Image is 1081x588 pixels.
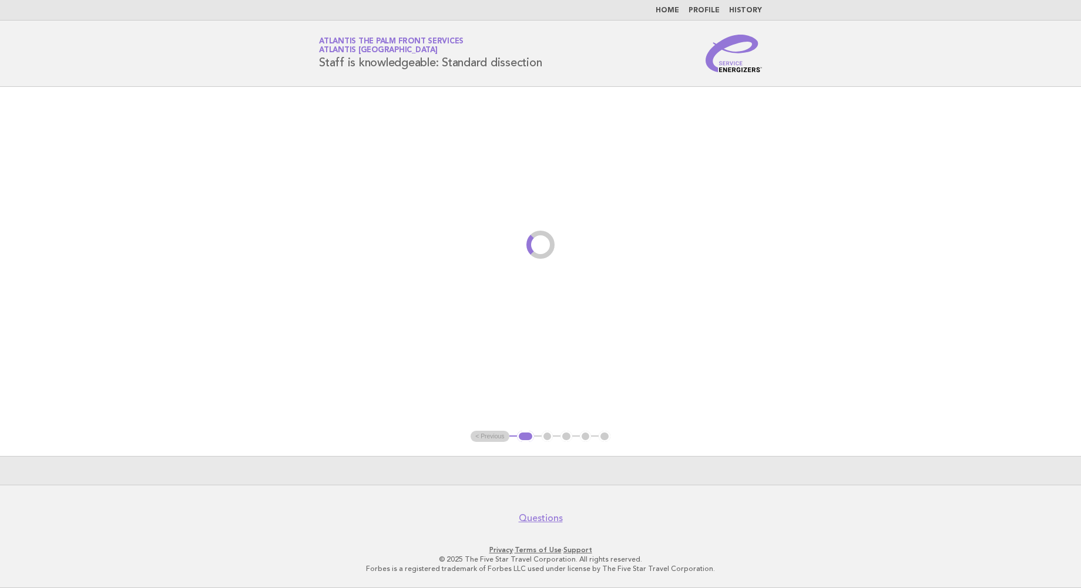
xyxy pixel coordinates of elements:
a: Profile [689,7,720,14]
a: Privacy [489,546,513,554]
img: Service Energizers [706,35,762,72]
a: Support [563,546,592,554]
p: Forbes is a registered trademark of Forbes LLC used under license by The Five Star Travel Corpora... [181,564,900,573]
span: Atlantis [GEOGRAPHIC_DATA] [319,47,438,55]
h1: Staff is knowledgeable: Standard dissection [319,38,542,69]
a: Terms of Use [515,546,562,554]
p: © 2025 The Five Star Travel Corporation. All rights reserved. [181,555,900,564]
p: · · [181,545,900,555]
a: Home [656,7,679,14]
a: Atlantis The Palm Front ServicesAtlantis [GEOGRAPHIC_DATA] [319,38,464,54]
a: Questions [519,512,563,524]
a: History [729,7,762,14]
